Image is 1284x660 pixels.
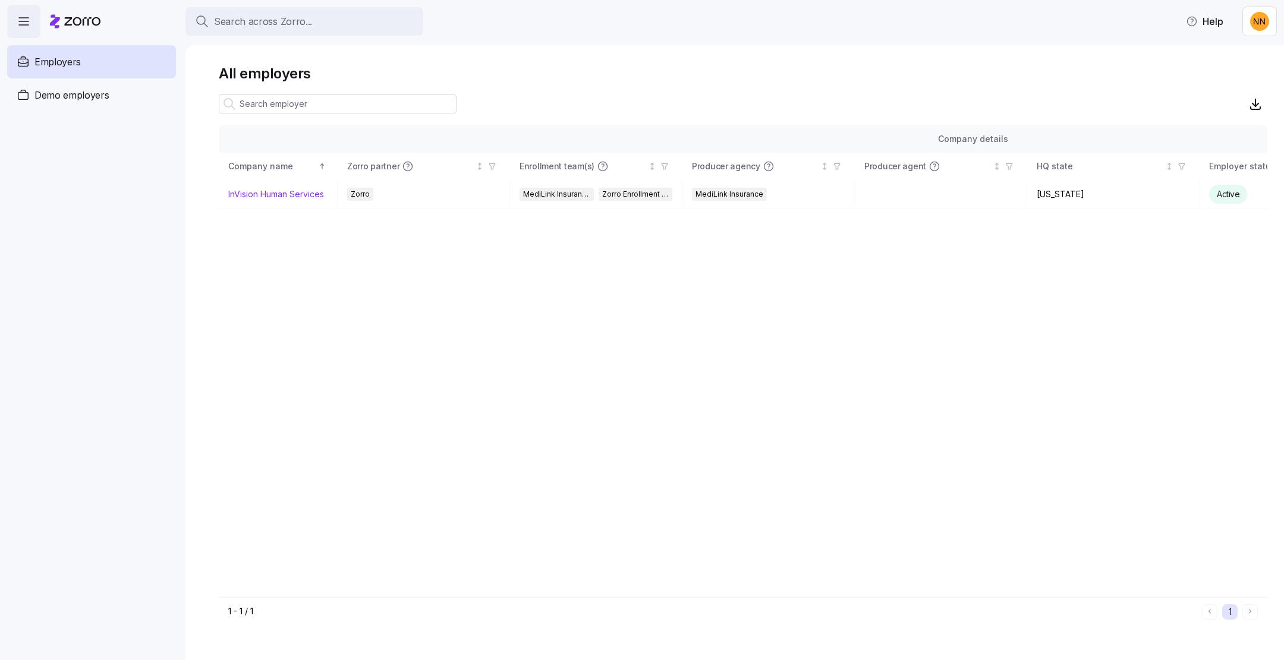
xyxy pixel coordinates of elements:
[855,153,1027,180] th: Producer agentNot sorted
[219,153,338,180] th: Company nameSorted ascending
[214,14,312,29] span: Search across Zorro...
[510,153,682,180] th: Enrollment team(s)Not sorted
[7,45,176,78] a: Employers
[648,162,656,170] div: Not sorted
[1176,10,1233,33] button: Help
[1165,162,1173,170] div: Not sorted
[1186,14,1223,29] span: Help
[338,153,510,180] th: Zorro partnerNot sorted
[351,188,370,201] span: Zorro
[1217,189,1239,199] span: Active
[993,162,1001,170] div: Not sorted
[864,160,926,172] span: Producer agent
[347,160,399,172] span: Zorro partner
[228,605,1197,617] div: 1 - 1 / 1
[219,64,1267,83] h1: All employers
[185,7,423,36] button: Search across Zorro...
[219,94,457,113] input: Search employer
[1202,604,1217,620] button: Previous page
[476,162,484,170] div: Not sorted
[7,78,176,112] a: Demo employers
[34,55,81,70] span: Employers
[228,160,316,173] div: Company name
[523,188,590,201] span: MediLink Insurance
[820,162,829,170] div: Not sorted
[1027,153,1200,180] th: HQ stateNot sorted
[602,188,669,201] span: Zorro Enrollment Team
[228,188,324,200] a: InVision Human Services
[1222,604,1238,620] button: 1
[318,162,326,170] div: Sorted ascending
[520,160,594,172] span: Enrollment team(s)
[34,88,109,103] span: Demo employers
[692,160,760,172] span: Producer agency
[1250,12,1269,31] img: 03df8804be8400ef86d83aae3e04acca
[682,153,855,180] th: Producer agencyNot sorted
[695,188,763,201] span: MediLink Insurance
[1037,160,1163,173] div: HQ state
[1027,180,1200,209] td: [US_STATE]
[1242,604,1258,620] button: Next page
